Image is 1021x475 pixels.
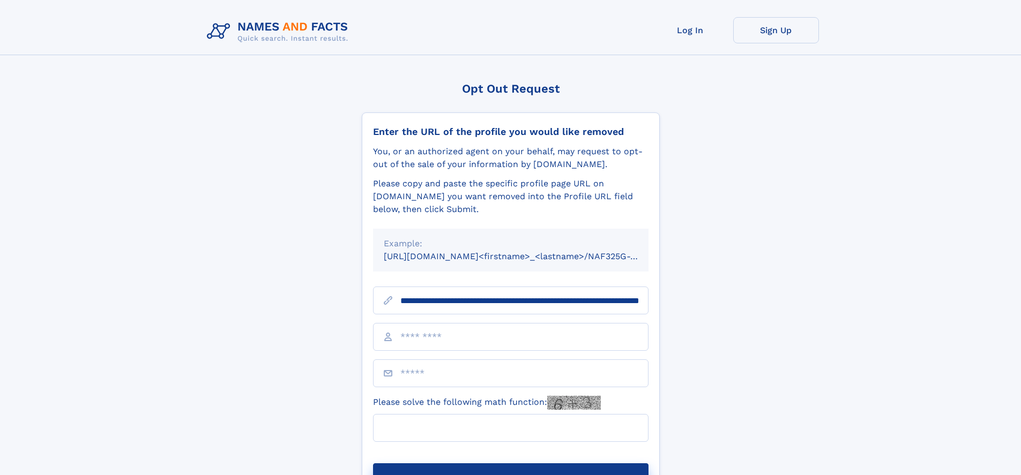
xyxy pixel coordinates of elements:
[733,17,819,43] a: Sign Up
[373,145,649,171] div: You, or an authorized agent on your behalf, may request to opt-out of the sale of your informatio...
[384,251,669,261] small: [URL][DOMAIN_NAME]<firstname>_<lastname>/NAF325G-xxxxxxxx
[373,177,649,216] div: Please copy and paste the specific profile page URL on [DOMAIN_NAME] you want removed into the Pr...
[373,396,601,410] label: Please solve the following math function:
[384,237,638,250] div: Example:
[647,17,733,43] a: Log In
[373,126,649,138] div: Enter the URL of the profile you would like removed
[362,82,660,95] div: Opt Out Request
[203,17,357,46] img: Logo Names and Facts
